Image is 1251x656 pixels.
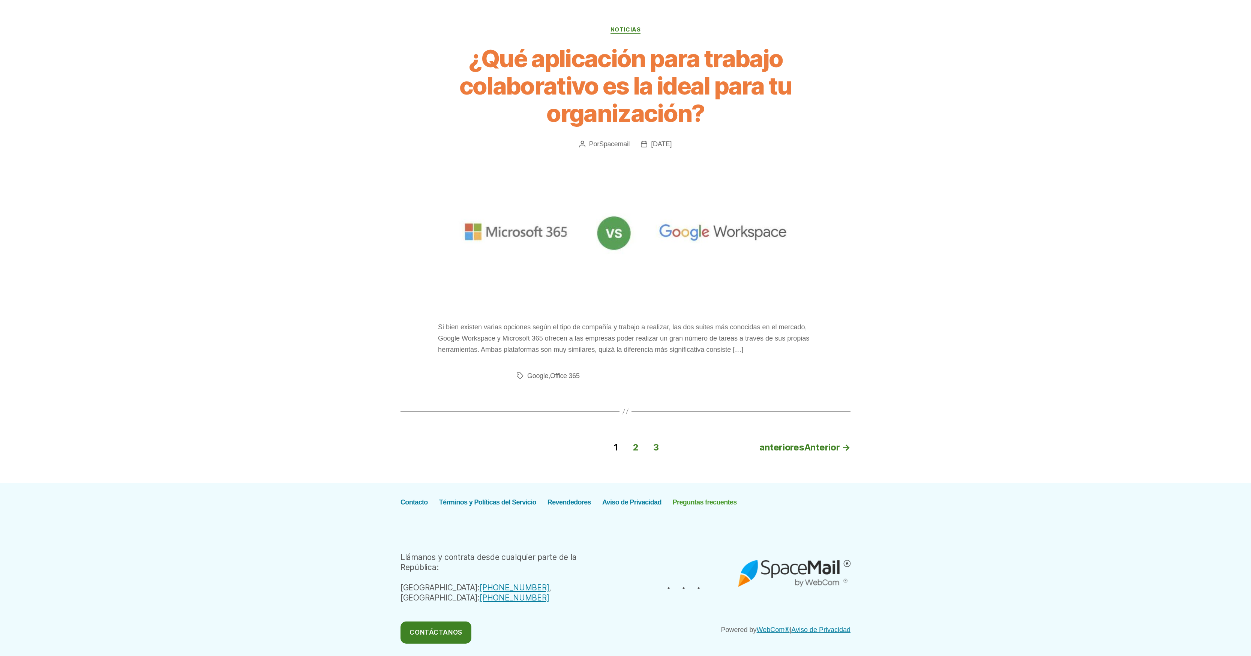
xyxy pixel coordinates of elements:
[759,442,804,453] span: anteriores
[738,553,850,587] img: spacemail
[589,138,630,150] span: Por
[480,583,549,592] a: [PHONE_NUMBER]
[439,498,536,506] a: Términos y Políticas del Servicio
[400,621,471,644] a: Contáctanos
[480,593,549,602] a: [PHONE_NUMBER]
[633,442,639,453] a: 2
[547,498,591,506] a: Revendedores
[438,172,813,291] img: microsoft o google
[842,442,850,453] span: →
[400,442,850,453] nav: Paginación de entradas
[653,442,659,453] a: 3
[791,626,850,633] a: Aviso de Privacidad
[400,552,614,603] div: Llámanos y contrata desde cualquier parte de la República: [GEOGRAPHIC_DATA]: , [GEOGRAPHIC_DATA]:
[757,626,790,633] a: WebCom®
[602,498,661,506] a: Aviso de Privacidad
[400,497,736,508] nav: Pie de página
[400,498,428,506] a: Contacto
[759,442,840,453] span: Anterior
[637,624,850,635] p: Powered by |
[438,321,813,355] p: Si bien existen varias opciones según el tipo de compañía y trabajo a realizar, las dos suites má...
[459,44,792,128] a: ¿Qué aplicación para trabajo colaborativo es la ideal para tu organización?
[673,498,737,506] a: Preguntas frecuentes
[550,372,580,380] a: Office 365
[759,442,850,453] a: anterioresAnterior
[599,140,630,148] a: Spacemail
[527,370,580,381] span: ,
[651,140,672,148] a: [DATE]
[610,26,640,34] a: Noticias
[614,442,618,453] span: 1
[527,372,548,380] a: Google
